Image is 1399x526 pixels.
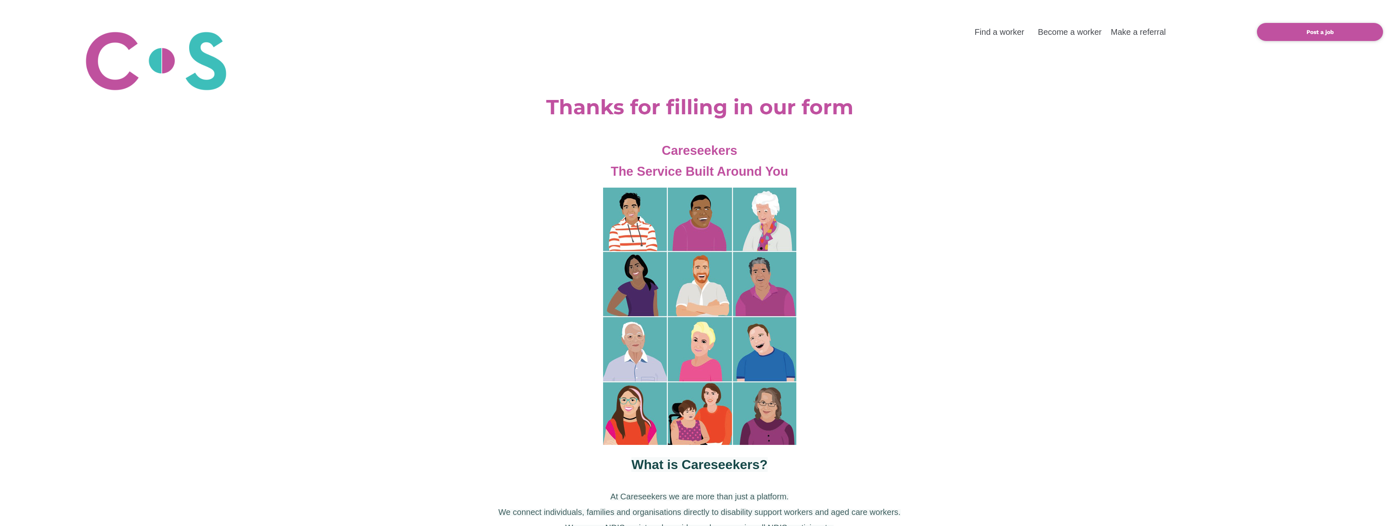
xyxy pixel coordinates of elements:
a: Post a job [1257,23,1383,41]
b: Post a job [1306,29,1334,35]
span: What is Careseekers? [631,457,768,472]
a: Make a referral [1111,27,1166,36]
b: Thanks for filling in our form [546,95,853,120]
a: Find a worker [975,27,1024,36]
a: Become a worker [1038,27,1102,36]
span: Careseekers The Service Built Around You [611,143,789,179]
